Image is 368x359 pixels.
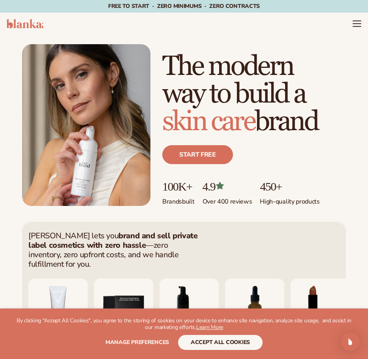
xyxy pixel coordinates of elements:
p: [PERSON_NAME] lets you —zero inventory, zero upfront costs, and we handle fulfillment for you. [28,231,198,269]
span: skin care [162,105,255,138]
a: Start free [162,145,233,164]
p: High-quality products [260,193,319,206]
p: Brands built [162,193,195,206]
p: Over 400 reviews [203,193,252,206]
h1: The modern way to build a brand [162,53,346,136]
img: Luxury cream lipstick. [291,279,350,338]
img: Female holding tanning mousse. [22,44,150,206]
p: 4.9 [203,180,252,193]
img: Nature bar of soap. [94,279,153,338]
img: logo [6,19,43,28]
img: Collagen and retinol serum. [225,279,284,338]
img: Foaming beard wash. [160,279,219,338]
a: Learn More [196,323,223,331]
div: Open Intercom Messenger [341,332,360,351]
summary: Menu [352,19,362,28]
strong: brand and sell private label cosmetics with zero hassle [28,230,197,251]
p: By clicking "Accept All Cookies", you agree to the storing of cookies on your device to enhance s... [16,318,352,331]
span: Manage preferences [105,338,169,346]
button: Manage preferences [105,335,169,350]
p: 100K+ [162,180,195,193]
button: accept all cookies [178,335,263,350]
img: Vitamin c cleanser. [28,279,88,338]
p: 450+ [260,180,319,193]
span: Free to start · ZERO minimums · ZERO contracts [108,2,260,10]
